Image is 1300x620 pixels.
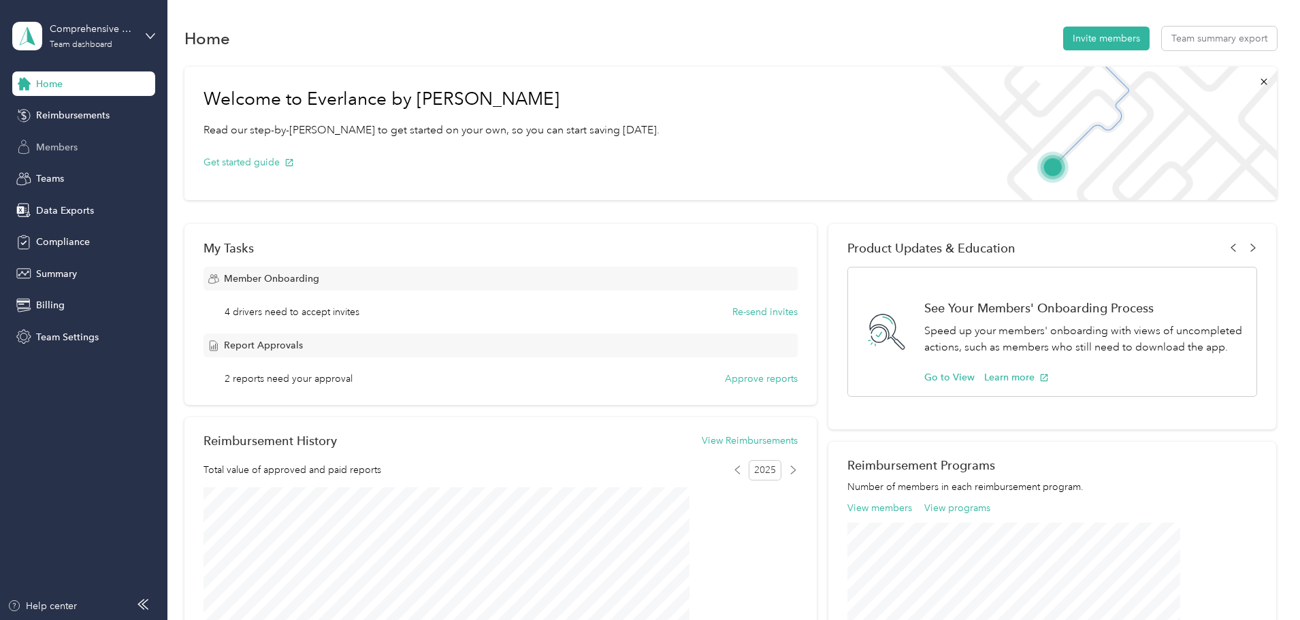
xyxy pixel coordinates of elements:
p: Read our step-by-[PERSON_NAME] to get started on your own, so you can start saving [DATE]. [204,122,660,139]
span: 2 reports need your approval [225,372,353,386]
button: Help center [7,599,77,613]
h1: See Your Members' Onboarding Process [924,301,1242,315]
h1: Home [184,31,230,46]
span: Data Exports [36,203,94,218]
span: Home [36,77,63,91]
button: Approve reports [725,372,798,386]
span: Summary [36,267,77,281]
button: Go to View [924,370,975,385]
h1: Welcome to Everlance by [PERSON_NAME] [204,88,660,110]
span: 4 drivers need to accept invites [225,305,359,319]
div: My Tasks [204,241,798,255]
div: Comprehensive Prosthetics & [MEDICAL_DATA] [50,22,135,36]
h2: Reimbursement History [204,434,337,448]
button: Get started guide [204,155,294,169]
h2: Reimbursement Programs [847,458,1257,472]
p: Speed up your members' onboarding with views of uncompleted actions, such as members who still ne... [924,323,1242,356]
span: Team Settings [36,330,99,344]
span: Members [36,140,78,154]
span: Compliance [36,235,90,249]
button: Invite members [1063,27,1150,50]
span: Reimbursements [36,108,110,123]
span: Total value of approved and paid reports [204,463,381,477]
span: Report Approvals [224,338,303,353]
span: Teams [36,172,64,186]
span: Member Onboarding [224,272,319,286]
button: Re-send invites [732,305,798,319]
button: Team summary export [1162,27,1277,50]
button: View programs [924,501,990,515]
p: Number of members in each reimbursement program. [847,480,1257,494]
button: Learn more [984,370,1049,385]
span: 2025 [749,460,781,480]
button: View members [847,501,912,515]
iframe: Everlance-gr Chat Button Frame [1224,544,1300,620]
span: Billing [36,298,65,312]
div: Team dashboard [50,41,112,49]
img: Welcome to everlance [927,67,1276,200]
span: Product Updates & Education [847,241,1015,255]
button: View Reimbursements [702,434,798,448]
